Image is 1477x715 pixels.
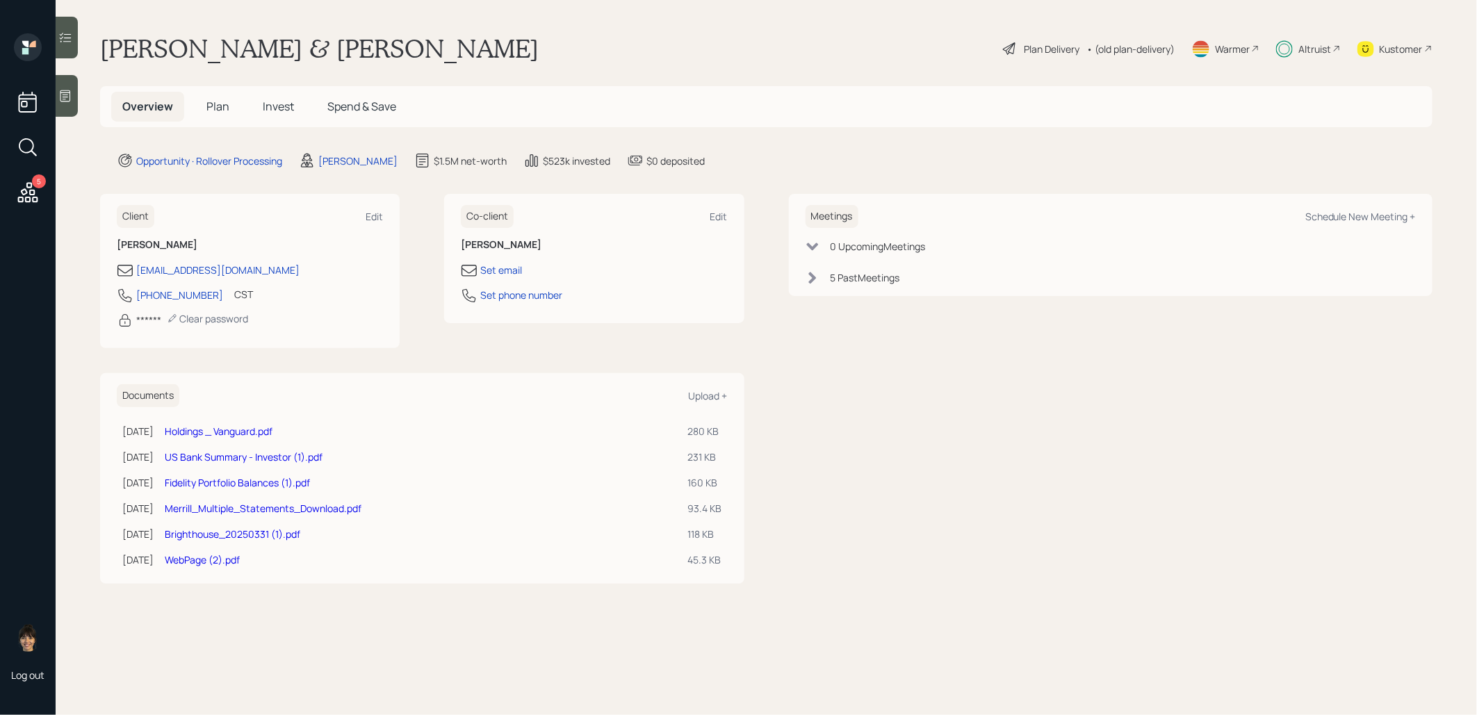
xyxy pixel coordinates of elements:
span: Spend & Save [327,99,396,114]
div: 45.3 KB [688,552,722,567]
div: Schedule New Meeting + [1305,210,1416,223]
div: Edit [366,210,383,223]
div: 5 Past Meeting s [831,270,900,285]
div: Set phone number [480,288,562,302]
div: [DATE] [122,527,154,541]
h6: Co-client [461,205,514,228]
h6: Documents [117,384,179,407]
h6: Client [117,205,154,228]
a: Brighthouse_20250331 (1).pdf [165,527,300,541]
div: 231 KB [688,450,722,464]
div: [DATE] [122,450,154,464]
div: [DATE] [122,552,154,567]
div: Edit [710,210,728,223]
div: 0 Upcoming Meeting s [831,239,926,254]
a: WebPage (2).pdf [165,553,240,566]
h1: [PERSON_NAME] & [PERSON_NAME] [100,33,539,64]
a: Holdings _ Vanguard.pdf [165,425,272,438]
div: • (old plan-delivery) [1086,42,1175,56]
div: 93.4 KB [688,501,722,516]
div: [PERSON_NAME] [318,154,398,168]
div: $0 deposited [646,154,705,168]
div: Log out [11,668,44,682]
a: Fidelity Portfolio Balances (1).pdf [165,476,310,489]
h6: Meetings [806,205,858,228]
img: treva-nostdahl-headshot.png [14,624,42,652]
div: Altruist [1298,42,1331,56]
span: Overview [122,99,173,114]
h6: [PERSON_NAME] [461,239,727,251]
div: Plan Delivery [1024,42,1079,56]
div: [DATE] [122,424,154,438]
h6: [PERSON_NAME] [117,239,383,251]
div: $523k invested [543,154,610,168]
div: Warmer [1215,42,1250,56]
div: [PHONE_NUMBER] [136,288,223,302]
span: Invest [263,99,294,114]
div: 118 KB [688,527,722,541]
div: CST [234,287,253,302]
div: $1.5M net-worth [434,154,507,168]
div: [DATE] [122,475,154,490]
div: Clear password [167,312,248,325]
div: Upload + [689,389,728,402]
div: [EMAIL_ADDRESS][DOMAIN_NAME] [136,263,300,277]
div: Opportunity · Rollover Processing [136,154,282,168]
a: US Bank Summary - Investor (1).pdf [165,450,323,463]
div: Set email [480,263,522,277]
a: Merrill_Multiple_Statements_Download.pdf [165,502,361,515]
div: 160 KB [688,475,722,490]
div: [DATE] [122,501,154,516]
div: 280 KB [688,424,722,438]
div: 5 [32,174,46,188]
span: Plan [206,99,229,114]
div: Kustomer [1380,42,1423,56]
